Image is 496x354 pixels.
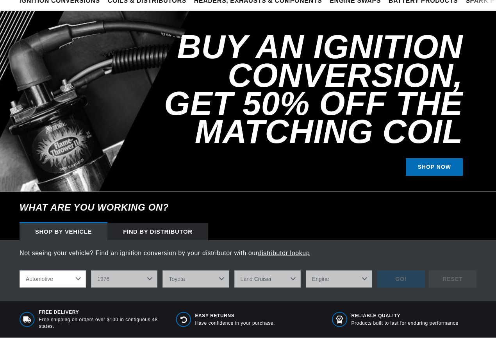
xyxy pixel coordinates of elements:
select: Year [91,270,157,288]
p: Not seeing your vehicle? Find an ignition conversion by your distributor with our [20,248,476,258]
span: Free Delivery [39,309,164,316]
select: Engine [306,270,372,288]
select: Make [162,270,229,288]
a: SHOP NOW [406,158,463,176]
p: Have confidence in your purchase. [195,320,275,327]
select: Model [234,270,301,288]
p: Products built to last for enduring performance [351,320,458,327]
h2: Buy an Ignition Conversion, Get 50% off the Matching Coil [129,33,463,146]
a: distributor lookup [258,250,310,256]
div: Shop by vehicle [20,223,107,240]
span: RELIABLE QUALITY [351,313,458,319]
div: Find by Distributor [107,223,208,240]
select: RideType [20,270,86,288]
p: Free shipping on orders over $100 in contiguous 48 states. [39,316,164,330]
span: Easy Returns [195,313,275,319]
